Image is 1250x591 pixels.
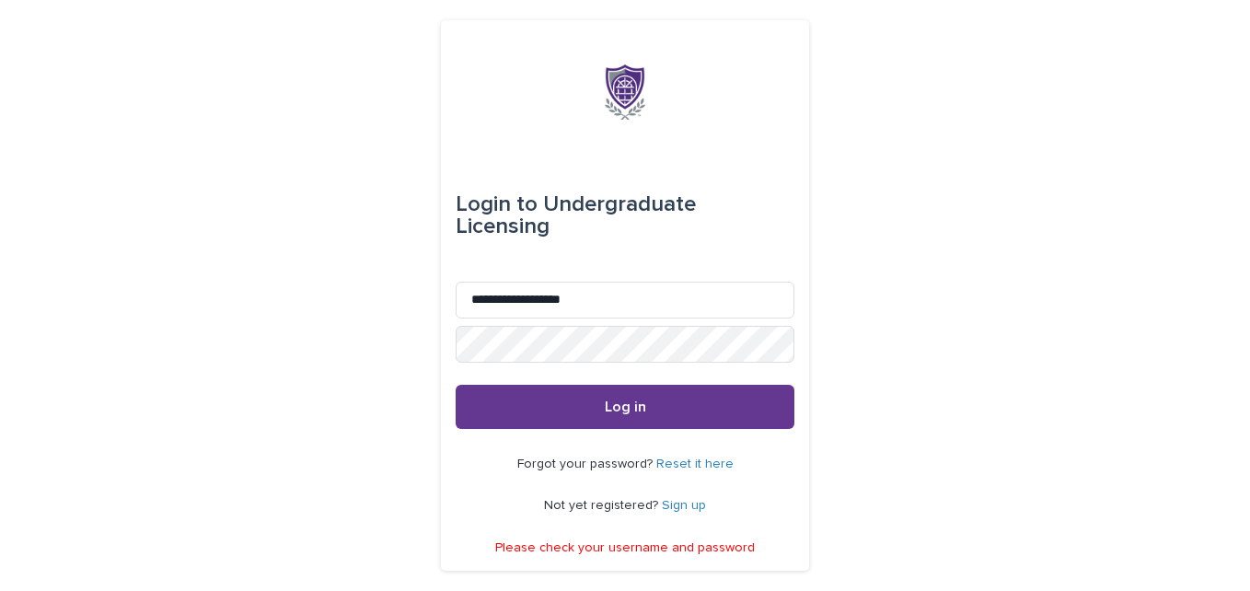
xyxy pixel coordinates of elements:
[656,458,734,470] a: Reset it here
[544,499,662,512] span: Not yet registered?
[456,179,794,252] div: Undergraduate Licensing
[517,458,656,470] span: Forgot your password?
[456,193,538,215] span: Login to
[662,499,706,512] a: Sign up
[605,400,646,414] span: Log in
[605,64,645,120] img: x6gApCqSSRW4kcS938hP
[456,385,794,429] button: Log in
[495,540,755,556] p: Please check your username and password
